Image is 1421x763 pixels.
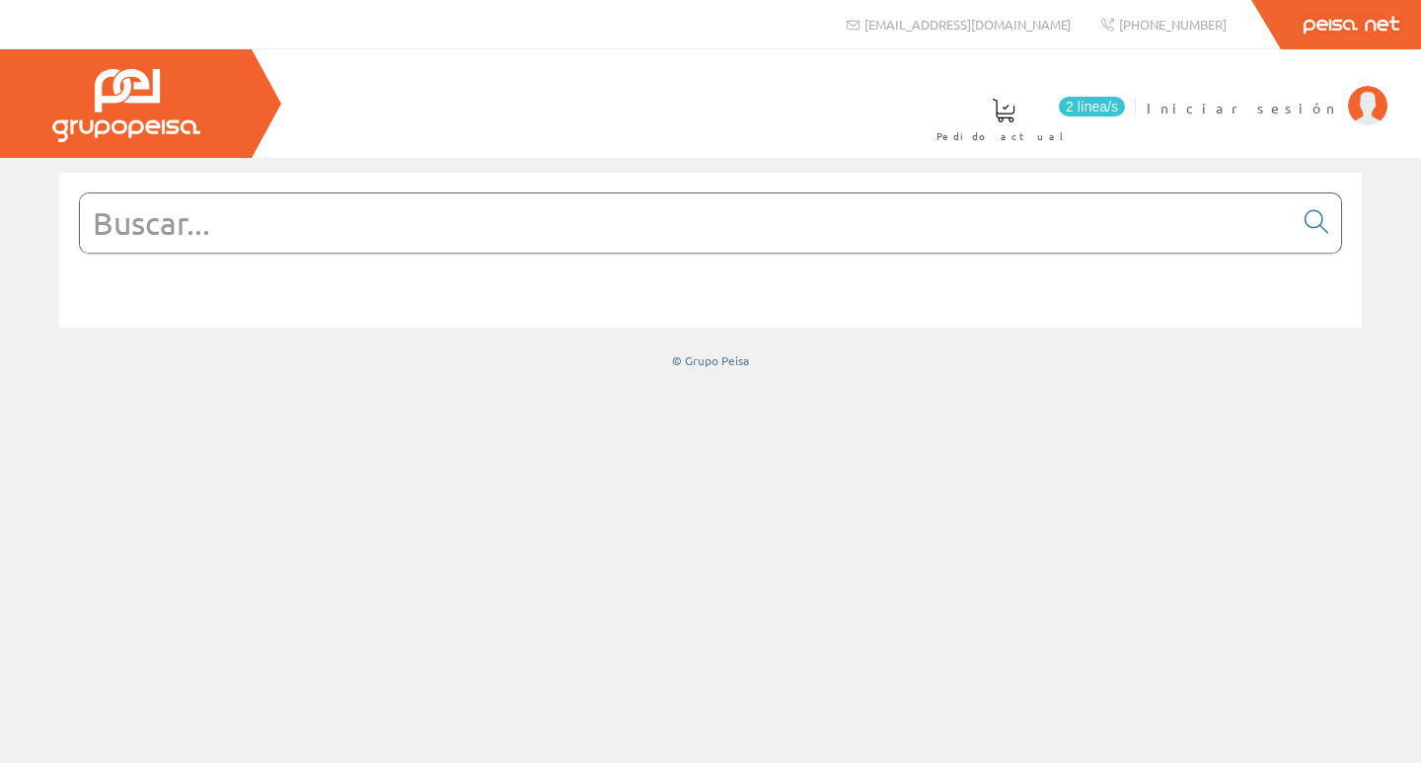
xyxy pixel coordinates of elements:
[80,193,1293,253] input: Buscar...
[1059,97,1125,116] span: 2 línea/s
[1119,16,1227,33] span: [PHONE_NUMBER]
[1147,82,1387,101] a: Iniciar sesión
[917,82,1130,154] a: 2 línea/s Pedido actual
[52,69,200,142] img: Grupo Peisa
[936,126,1071,146] span: Pedido actual
[59,352,1362,369] div: © Grupo Peisa
[864,16,1071,33] span: [EMAIL_ADDRESS][DOMAIN_NAME]
[1147,98,1338,117] span: Iniciar sesión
